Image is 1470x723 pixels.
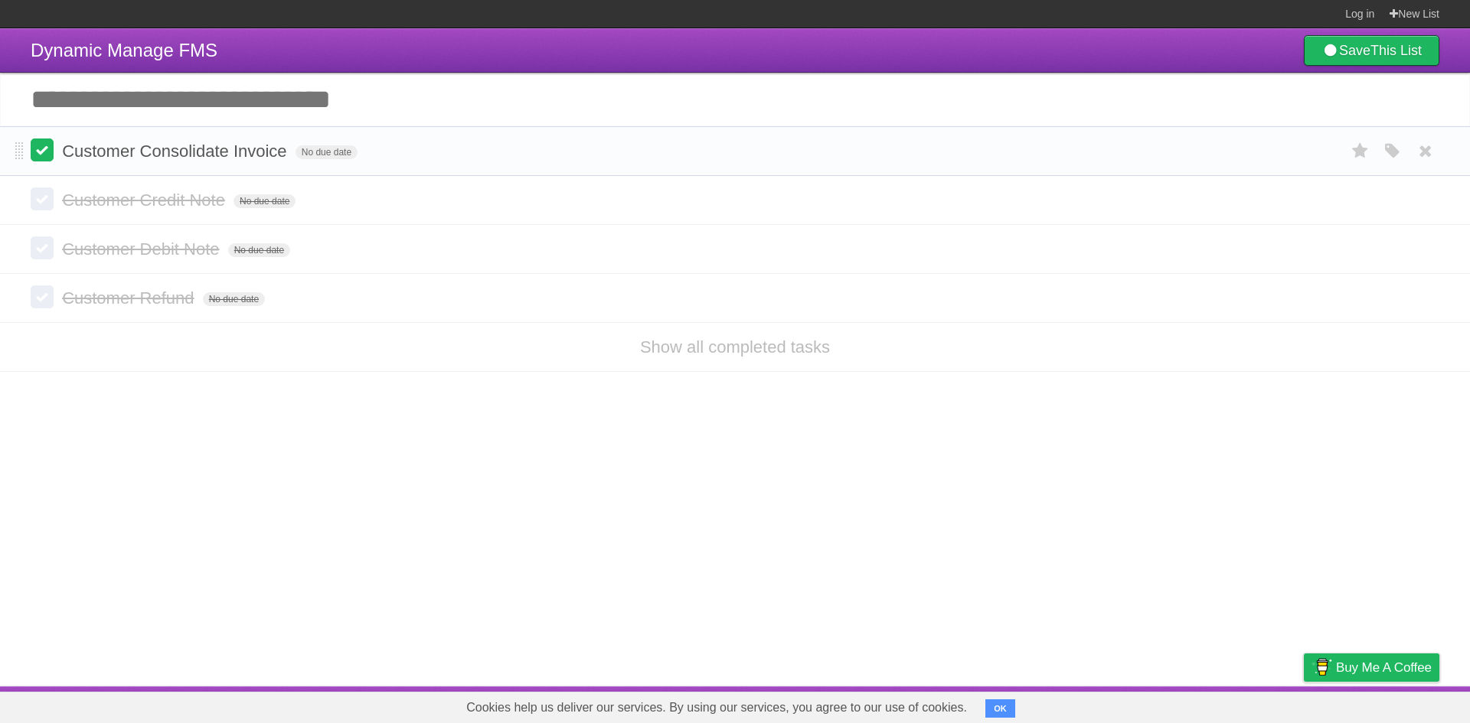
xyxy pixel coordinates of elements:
[1346,138,1375,164] label: Star task
[640,337,830,357] a: Show all completed tasks
[228,243,290,257] span: No due date
[985,699,1015,718] button: OK
[234,194,296,208] span: No due date
[1304,653,1439,682] a: Buy me a coffee
[203,292,265,306] span: No due date
[1312,654,1332,680] img: Buy me a coffee
[451,692,982,723] span: Cookies help us deliver our services. By using our services, you agree to our use of cookies.
[31,187,54,210] label: Done
[1336,654,1432,681] span: Buy me a coffee
[1284,690,1324,719] a: Privacy
[1151,690,1213,719] a: Developers
[62,191,229,210] span: Customer Credit Note
[31,285,54,308] label: Done
[296,145,358,159] span: No due date
[1343,690,1439,719] a: Suggest a feature
[1304,35,1439,66] a: SaveThis List
[62,288,198,308] span: Customer Refund
[1100,690,1132,719] a: About
[1232,690,1266,719] a: Terms
[31,236,54,259] label: Done
[1370,43,1422,58] b: This List
[62,239,223,259] span: Customer Debit Note
[31,138,54,161] label: Done
[31,40,217,60] span: Dynamic Manage FMS
[62,142,290,161] span: Customer Consolidate Invoice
